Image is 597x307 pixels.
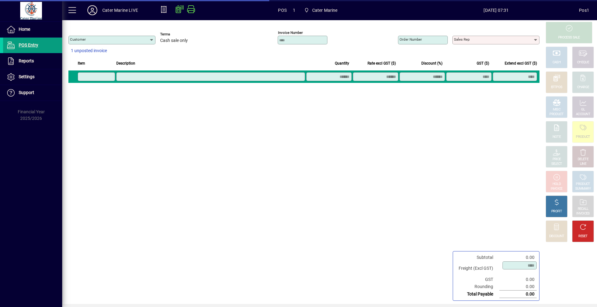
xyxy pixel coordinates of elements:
span: Cash sale only [160,38,188,43]
mat-label: Sales rep [454,37,470,42]
mat-label: Invoice number [278,30,303,35]
div: INVOICE [551,187,562,191]
a: Support [3,85,62,101]
div: RESET [578,234,588,239]
div: PROCESS SALE [558,35,580,40]
td: 0.00 [499,283,537,291]
div: MISC [553,107,560,112]
span: Extend excl GST ($) [505,60,537,67]
div: CHEQUE [577,60,589,65]
td: 0.00 [499,254,537,261]
span: Reports [19,58,34,63]
span: Settings [19,74,35,79]
div: DISCOUNT [549,234,564,239]
div: NOTE [553,135,561,139]
div: PRODUCT [576,182,590,187]
td: Freight (Excl GST) [456,261,499,276]
div: ACCOUNT [576,112,590,117]
span: POS [278,5,287,15]
a: Reports [3,53,62,69]
span: Cater Marine [302,5,340,16]
span: Item [78,60,85,67]
td: GST [456,276,499,283]
td: 0.00 [499,291,537,298]
div: PRODUCT [549,112,563,117]
span: GST ($) [477,60,489,67]
div: Pos1 [579,5,589,15]
div: DELETE [578,157,588,162]
span: [DATE] 07:31 [414,5,579,15]
span: Cater Marine [312,5,338,15]
div: SELECT [551,162,562,166]
td: 0.00 [499,276,537,283]
div: CHARGE [577,85,589,90]
div: SUMMARY [575,187,591,191]
mat-label: Order number [400,37,422,42]
div: EFTPOS [551,85,562,90]
button: 1 unposted invoice [68,45,109,56]
span: POS Entry [19,43,38,47]
div: CASH [553,60,561,65]
button: Profile [82,5,102,16]
div: INVOICES [576,211,590,216]
span: Terms [160,32,197,36]
span: Home [19,27,30,32]
span: Quantity [335,60,349,67]
div: LINE [580,162,586,166]
span: 1 [293,5,295,15]
a: Settings [3,69,62,85]
span: Support [19,90,34,95]
span: 1 unposted invoice [71,47,107,54]
mat-label: Customer [70,37,86,42]
td: Total Payable [456,291,499,298]
div: RECALL [578,207,589,211]
div: PRODUCT [576,135,590,139]
td: Rounding [456,283,499,291]
span: Discount (%) [421,60,442,67]
span: Rate excl GST ($) [368,60,396,67]
a: Home [3,22,62,37]
div: GL [581,107,585,112]
span: Description [116,60,135,67]
div: HOLD [553,182,561,187]
div: PROFIT [551,209,562,214]
div: Cater Marine LIVE [102,5,138,15]
div: PRICE [553,157,561,162]
td: Subtotal [456,254,499,261]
